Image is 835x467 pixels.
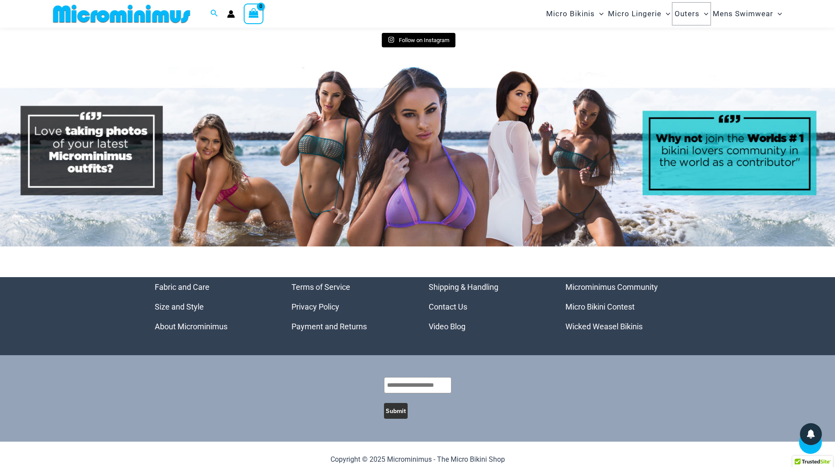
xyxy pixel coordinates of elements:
span: Outers [675,3,700,25]
img: MM SHOP LOGO FLAT [50,4,194,24]
span: Follow on Instagram [399,37,449,43]
span: Menu Toggle [773,3,782,25]
aside: Footer Widget 1 [155,277,270,336]
a: Micro Bikini Contest [565,302,635,311]
a: Instagram Follow on Instagram [382,33,455,48]
a: Account icon link [227,10,235,18]
a: View Shopping Cart, empty [244,4,264,24]
a: Size and Style [155,302,204,311]
span: Menu Toggle [661,3,670,25]
nav: Menu [155,277,270,336]
a: Terms of Service [291,282,350,292]
span: Mens Swimwear [713,3,773,25]
button: Submit [384,403,408,419]
nav: Menu [429,277,544,336]
nav: Menu [565,277,681,336]
span: Menu Toggle [700,3,708,25]
a: Wicked Weasel Bikinis [565,322,643,331]
svg: Instagram [388,36,394,43]
nav: Site Navigation [543,1,786,26]
a: Payment and Returns [291,322,367,331]
a: OutersMenu ToggleMenu Toggle [672,3,711,25]
a: About Microminimus [155,322,227,331]
aside: Footer Widget 2 [291,277,407,336]
aside: Footer Widget 4 [565,277,681,336]
a: Contact Us [429,302,467,311]
a: Mens SwimwearMenu ToggleMenu Toggle [711,3,784,25]
span: Menu Toggle [595,3,604,25]
span: Micro Bikinis [546,3,595,25]
a: Shipping & Handling [429,282,498,292]
aside: Footer Widget 3 [429,277,544,336]
a: Video Blog [429,322,465,331]
span: Micro Lingerie [608,3,661,25]
a: Micro LingerieMenu ToggleMenu Toggle [606,3,672,25]
a: Privacy Policy [291,302,339,311]
a: Search icon link [210,8,218,19]
p: Copyright © 2025 Microminimus - The Micro Bikini Shop [155,453,681,466]
a: Micro BikinisMenu ToggleMenu Toggle [544,3,606,25]
a: Microminimus Community [565,282,658,292]
a: Fabric and Care [155,282,210,292]
nav: Menu [291,277,407,336]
